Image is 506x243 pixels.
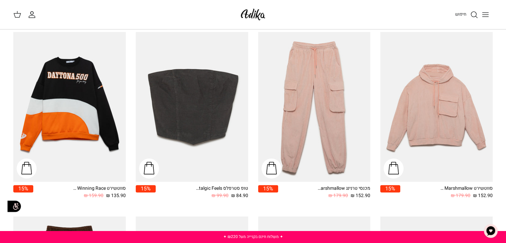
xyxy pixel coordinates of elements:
[455,11,466,17] span: חיפוש
[478,7,493,22] button: Toggle menu
[455,11,478,19] a: חיפוש
[317,185,370,192] div: מכנסי טרנינג Walking On Marshmallow
[473,192,493,199] span: 152.90 ₪
[13,185,33,192] span: 15%
[481,221,501,241] button: צ'אט
[195,185,248,192] div: טופ סטרפלס Nostalgic Feels קורדרוי
[136,32,248,182] a: טופ סטרפלס Nostalgic Feels קורדרוי
[258,32,371,182] a: מכנסי טרנינג Walking On Marshmallow
[5,197,23,215] img: accessibility_icon02.svg
[439,185,493,192] div: סווטשירט Walking On Marshmallow
[106,192,126,199] span: 135.90 ₪
[328,192,348,199] span: 179.90 ₪
[212,192,229,199] span: 99.90 ₪
[223,234,283,240] a: ✦ משלוח חינם בקנייה מעל ₪220 ✦
[231,192,248,199] span: 84.90 ₪
[380,185,400,192] span: 15%
[84,192,103,199] span: 159.90 ₪
[380,185,400,199] a: 15%
[136,185,156,192] span: 15%
[136,185,156,199] a: 15%
[13,32,126,182] a: סווטשירט Winning Race אוברסייז
[33,185,126,199] a: סווטשירט Winning Race אוברסייז 135.90 ₪ 159.90 ₪
[239,7,267,22] img: Adika IL
[13,185,33,199] a: 15%
[258,185,278,192] span: 15%
[380,32,493,182] a: סווטשירט Walking On Marshmallow
[73,185,126,192] div: סווטשירט Winning Race אוברסייז
[400,185,493,199] a: סווטשירט Walking On Marshmallow 152.90 ₪ 179.90 ₪
[451,192,470,199] span: 179.90 ₪
[28,11,39,19] a: החשבון שלי
[351,192,370,199] span: 152.90 ₪
[278,185,371,199] a: מכנסי טרנינג Walking On Marshmallow 152.90 ₪ 179.90 ₪
[156,185,248,199] a: טופ סטרפלס Nostalgic Feels קורדרוי 84.90 ₪ 99.90 ₪
[258,185,278,199] a: 15%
